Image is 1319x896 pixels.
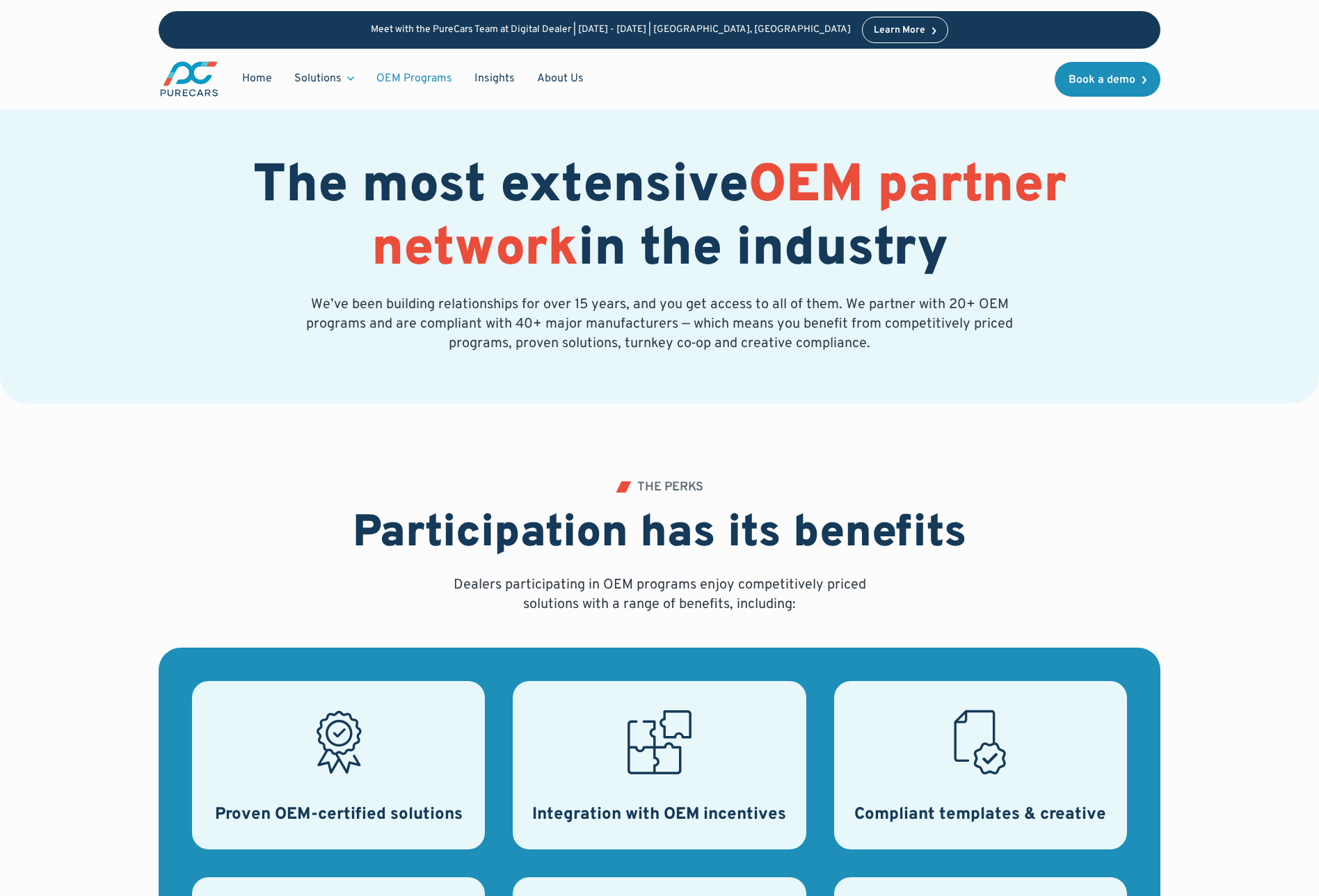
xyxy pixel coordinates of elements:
[159,60,220,98] a: main
[532,803,786,827] h3: Integration with OEM incentives
[862,17,948,43] a: Learn More
[371,24,851,36] p: Meet with the PureCars Team at Digital Dealer | [DATE] - [DATE] | [GEOGRAPHIC_DATA], [GEOGRAPHIC_...
[371,154,1066,284] span: OEM partner network
[1069,74,1135,86] div: Book a demo
[448,575,871,614] p: Dealers participating in OEM programs enjoy competitively priced solutions with a range of benefi...
[526,65,595,92] a: About Us
[1055,62,1160,97] a: Book a demo
[637,481,703,494] div: THE PERKS
[365,65,463,92] a: OEM Programs
[231,65,283,92] a: Home
[874,26,925,35] div: Learn More
[294,71,342,86] div: Solutions
[215,803,463,827] h3: Proven OEM-certified solutions
[159,156,1160,282] h1: The most extensive in the industry
[159,60,220,98] img: purecars logo
[283,65,365,92] div: Solutions
[463,65,526,92] a: Insights
[854,803,1106,827] h3: Compliant templates & creative
[353,508,967,561] h2: Participation has its benefits
[303,295,1016,353] p: We’ve been building relationships for over 15 years, and you get access to all of them. We partne...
